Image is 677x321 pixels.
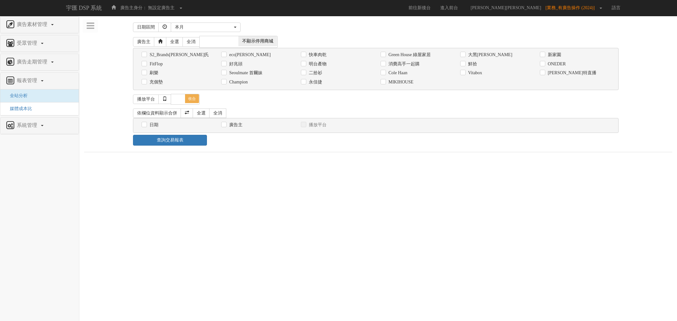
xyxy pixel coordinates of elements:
label: 快車肉乾 [307,52,327,58]
span: 系統管理 [15,122,40,128]
a: 全站分析 [5,93,28,98]
span: 收合 [185,94,199,103]
label: Vitabox [467,70,482,76]
label: ONEDER [546,61,566,67]
label: 播放平台 [307,122,327,128]
span: 無設定廣告主 [148,5,175,10]
a: 查詢交易報表 [133,135,207,146]
label: 大黑[PERSON_NAME] [467,52,512,58]
label: Champion [228,79,248,85]
label: 新家園 [546,52,561,58]
label: Cole Haan [387,70,407,76]
button: 本月 [171,23,241,32]
label: 好兆頭 [228,61,242,67]
a: 全選 [166,37,183,47]
label: S2_Brands[PERSON_NAME]氏 [148,52,209,58]
span: [業務_有廣告操作 (2024)] [546,5,598,10]
span: 廣告主身分： [120,5,147,10]
span: 報表管理 [15,78,40,83]
label: 二拾衫 [307,70,322,76]
a: 廣告走期管理 [5,57,74,67]
a: 媒體成本比 [5,106,32,111]
label: Green House 綠屋家居 [387,52,431,58]
span: 廣告走期管理 [15,59,50,64]
label: 鮮拾 [467,61,477,67]
label: eco[PERSON_NAME] [228,52,271,58]
label: 永佳捷 [307,79,322,85]
label: 廣告主 [228,122,242,128]
label: FitFlop [148,61,163,67]
a: 受眾管理 [5,38,74,49]
a: 報表管理 [5,76,74,86]
span: [PERSON_NAME][PERSON_NAME] [468,5,544,10]
span: 廣告素材管理 [15,22,50,27]
span: 受眾管理 [15,40,40,46]
label: 日期 [148,122,158,128]
a: 全消 [209,108,226,118]
span: 不顯示停用商城 [238,36,277,46]
label: Seoulmate 首爾妹 [228,70,262,76]
div: 本月 [175,24,233,30]
label: 明台產物 [307,61,327,67]
a: 全選 [193,108,210,118]
label: [PERSON_NAME]特直播 [546,70,596,76]
a: 系統管理 [5,121,74,131]
a: 全消 [183,37,200,47]
label: 充個墊 [148,79,163,85]
label: 消費高手一起購 [387,61,420,67]
a: 廣告素材管理 [5,20,74,30]
label: MIKIHOUSE [387,79,414,85]
label: 刷樂 [148,70,158,76]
